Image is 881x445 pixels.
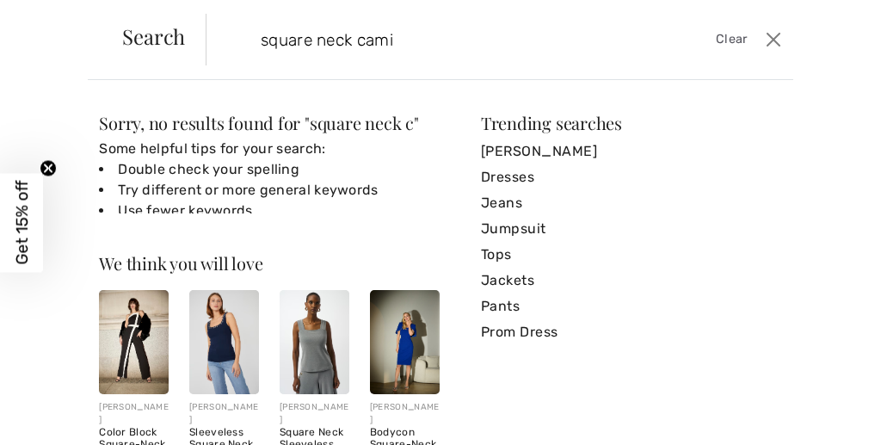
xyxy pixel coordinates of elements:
[481,294,782,319] a: Pants
[99,290,169,394] img: Color Block Square-Neck Jumpsuit Style 259104. Black/Off White
[481,216,782,242] a: Jumpsuit
[248,14,632,65] input: TYPE TO SEARCH
[481,319,782,345] a: Prom Dress
[122,26,185,46] span: Search
[481,268,782,294] a: Jackets
[481,190,782,216] a: Jeans
[99,401,169,427] div: [PERSON_NAME]
[481,242,782,268] a: Tops
[189,290,259,394] img: Sleeveless Square Neck Pullover Style 251600. White
[99,114,440,132] div: Sorry, no results found for " "
[280,401,349,427] div: [PERSON_NAME]
[481,164,782,190] a: Dresses
[370,290,440,394] img: Bodycon Square-Neck Dress Style 253724. Royal Sapphire 163
[716,30,748,49] span: Clear
[12,181,32,265] span: Get 15% off
[40,159,57,176] button: Close teaser
[99,201,440,221] li: Use fewer keywords
[310,111,414,134] span: square neck c
[99,159,440,180] li: Double check your spelling
[370,401,440,427] div: [PERSON_NAME]
[761,26,786,53] button: Close
[99,180,440,201] li: Try different or more general keywords
[481,139,782,164] a: [PERSON_NAME]
[99,251,262,275] span: We think you will love
[40,12,76,28] span: Chat
[280,290,349,394] img: Square Neck Sleeveless Pullover Style 253291. Grey melange
[99,139,440,263] div: Some helpful tips for your search:
[189,401,259,427] div: [PERSON_NAME]
[481,114,782,132] div: Trending searches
